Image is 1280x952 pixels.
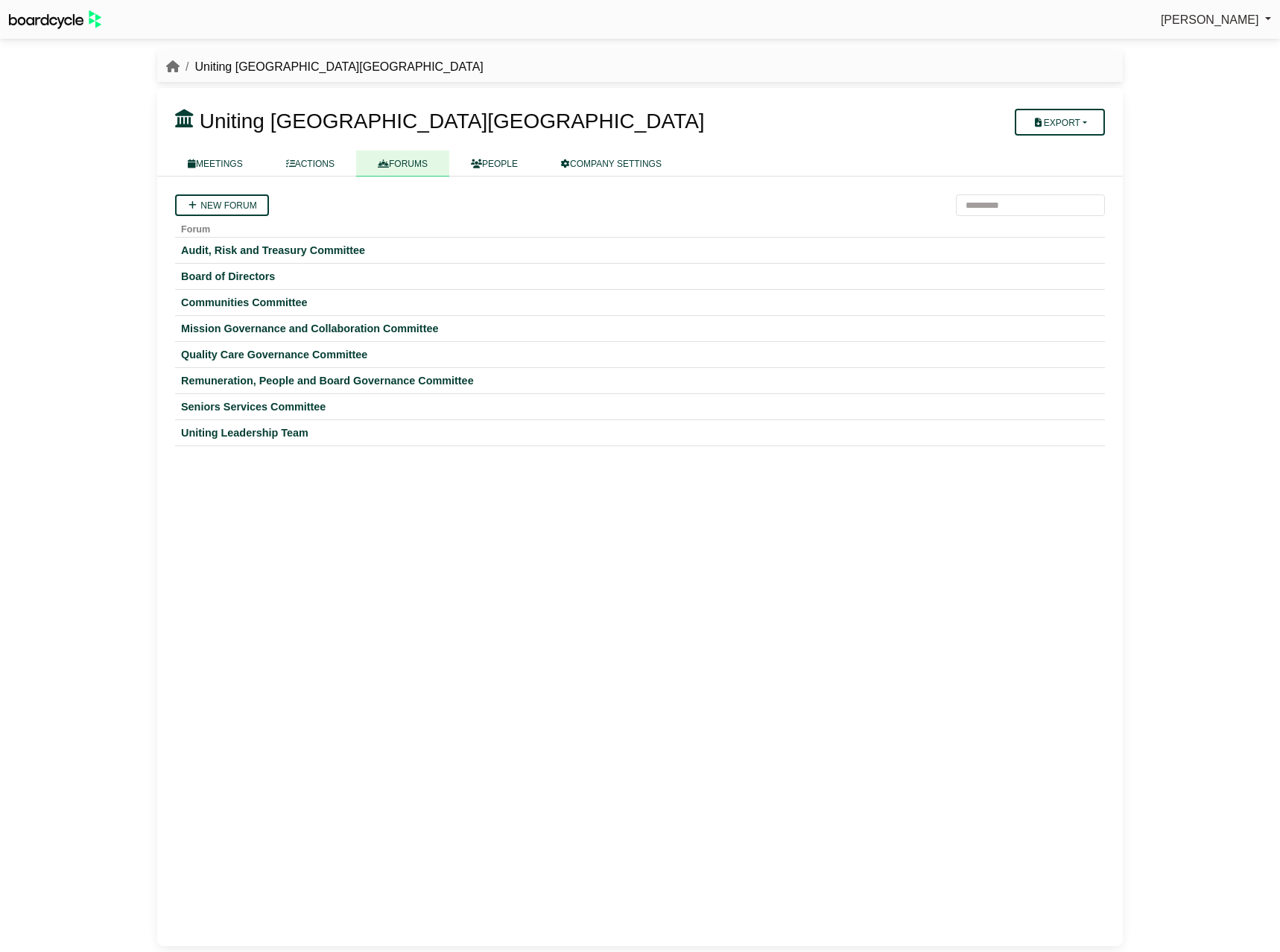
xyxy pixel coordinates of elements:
a: ACTIONS [264,150,356,177]
a: New forum [175,194,269,216]
a: [PERSON_NAME] [1161,10,1271,30]
a: PEOPLE [449,150,539,177]
a: Communities Committee [181,296,1099,309]
a: Quality Care Governance Committee [181,348,1099,361]
a: Seniors Services Committee [181,400,1099,413]
a: MEETINGS [166,150,264,177]
a: Remuneration, People and Board Governance Committee [181,374,1099,387]
span: Uniting [GEOGRAPHIC_DATA][GEOGRAPHIC_DATA] [200,110,705,133]
li: Uniting [GEOGRAPHIC_DATA][GEOGRAPHIC_DATA] [180,57,484,77]
img: BoardcycleBlackGreen-aaafeed430059cb809a45853b8cf6d952af9d84e6e89e1f1685b34bfd5cb7d64.svg [9,10,101,29]
a: Audit, Risk and Treasury Committee [181,244,1099,257]
a: Uniting Leadership Team [181,426,1099,439]
a: FORUMS [356,150,449,177]
a: Board of Directors [181,270,1099,283]
th: Forum [175,216,1105,238]
span: [PERSON_NAME] [1161,13,1259,26]
a: COMPANY SETTINGS [539,150,683,177]
nav: breadcrumb [166,57,484,77]
button: Export [1015,109,1105,136]
a: Mission Governance and Collaboration Committee [181,322,1099,335]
